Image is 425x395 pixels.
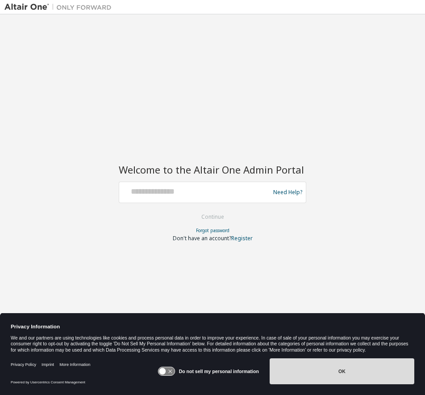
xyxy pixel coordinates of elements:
[231,234,253,242] a: Register
[173,234,231,242] span: Don't have an account?
[119,163,306,176] h2: Welcome to the Altair One Admin Portal
[196,227,229,234] a: Forgot password
[4,3,116,12] img: Altair One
